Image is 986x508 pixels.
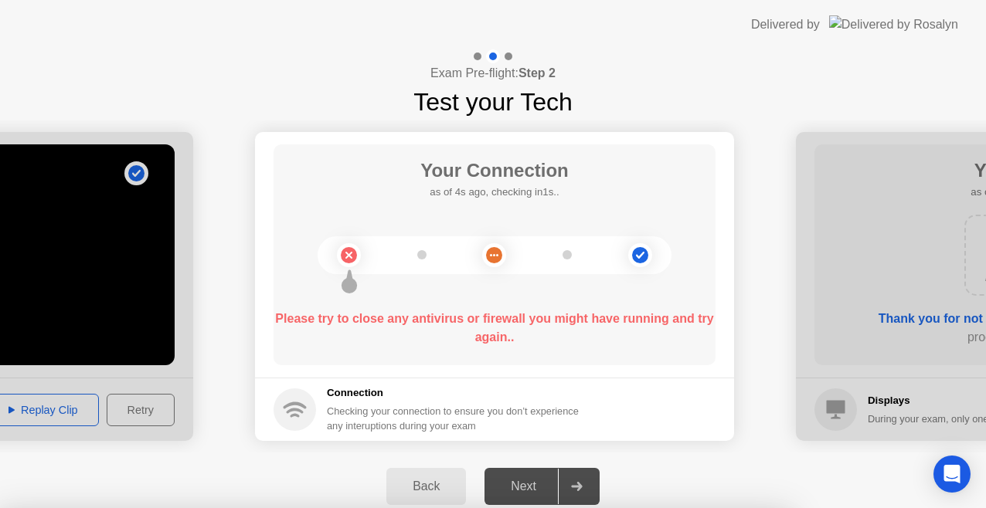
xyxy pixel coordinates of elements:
div: Back [391,479,461,493]
div: Open Intercom Messenger [933,456,971,493]
h5: as of 4s ago, checking in1s.. [420,185,569,200]
h4: Exam Pre-flight: [430,64,556,83]
h1: Test your Tech [413,83,573,120]
b: Please try to close any antivirus or firewall you might have running and try again.. [275,312,713,344]
b: Step 2 [518,66,556,80]
img: Delivered by Rosalyn [829,15,958,33]
div: Checking your connection to ensure you don’t experience any interuptions during your exam [327,404,588,433]
div: Next [489,479,558,493]
h1: Your Connection [420,157,569,185]
div: Delivered by [751,15,820,34]
h5: Connection [327,385,588,401]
